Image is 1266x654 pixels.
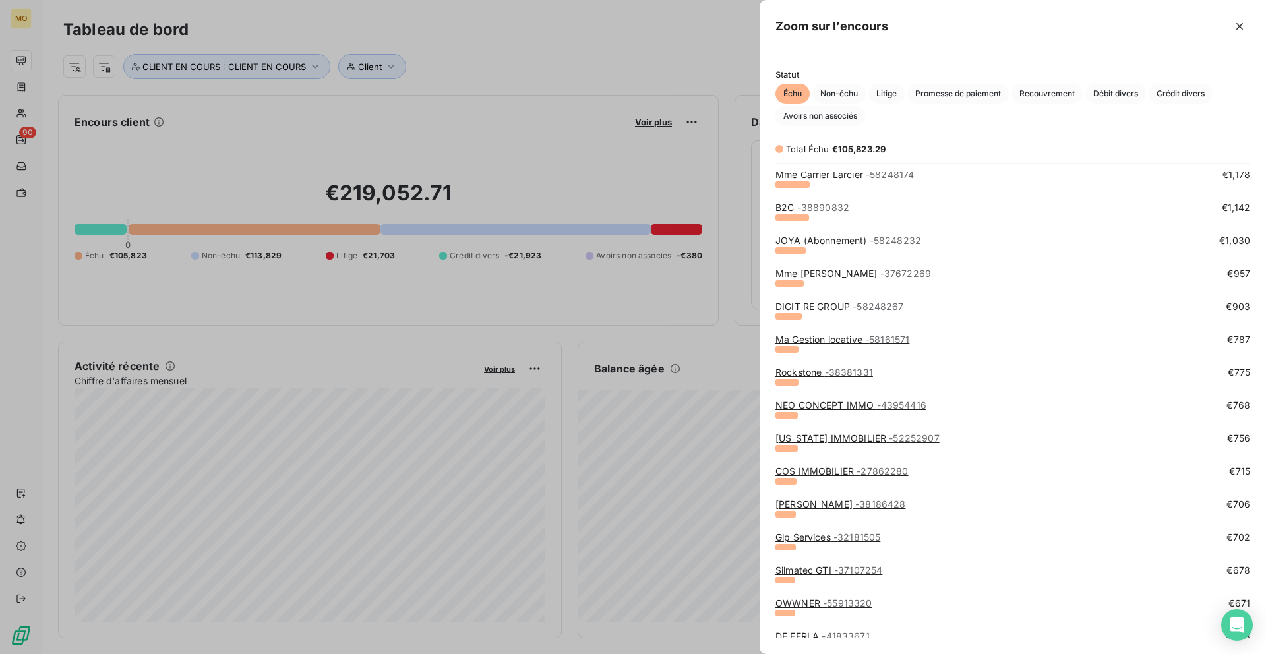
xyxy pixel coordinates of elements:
span: Total Échu [786,144,829,154]
span: - 41833671 [822,630,869,641]
a: Silmatec GTI [775,564,882,576]
span: - 37107254 [834,564,882,576]
span: €903 [1226,300,1250,313]
a: JOYA (Abonnement) [775,235,921,246]
span: - 55913320 [823,597,872,609]
a: Rockstone [775,367,873,378]
a: [US_STATE] IMMOBILIER [775,432,940,444]
a: OWWNER [775,597,872,609]
a: Mme Carrier Larcier [775,169,914,180]
h5: Zoom sur l’encours [775,17,888,36]
button: Litige [868,84,905,104]
a: [PERSON_NAME] [775,498,905,510]
span: €957 [1227,267,1250,280]
span: - 32181505 [833,531,880,543]
button: Non-échu [812,84,866,104]
span: €756 [1227,432,1250,445]
button: Échu [775,84,810,104]
button: Débit divers [1085,84,1146,104]
a: NEO CONCEPT IMMO [775,400,926,411]
span: €768 [1226,399,1250,412]
span: €702 [1226,531,1250,544]
button: Avoirs non associés [775,106,865,126]
button: Recouvrement [1011,84,1083,104]
a: DIGIT RE GROUP [775,301,904,312]
span: - 38186428 [855,498,905,510]
span: €1,030 [1219,234,1250,247]
div: Open Intercom Messenger [1221,609,1253,641]
button: Crédit divers [1149,84,1213,104]
span: - 38381331 [825,367,873,378]
span: - 38890832 [797,202,849,213]
a: Ma Gestion locative [775,334,909,345]
span: - 58161571 [865,334,909,345]
div: grid [760,172,1266,638]
span: - 58248232 [870,235,921,246]
span: €105,823.29 [832,144,886,154]
span: €787 [1227,333,1250,346]
span: €715 [1229,465,1250,478]
span: - 58248174 [866,169,914,180]
span: - 58248267 [853,301,903,312]
a: Mme [PERSON_NAME] [775,268,931,279]
a: Glp Services [775,531,880,543]
span: €1,142 [1222,201,1250,214]
span: - 43954416 [877,400,926,411]
span: - 37672269 [880,268,931,279]
span: €678 [1226,564,1250,577]
span: Statut [775,69,1250,80]
span: - 27862280 [857,465,908,477]
span: €1,178 [1222,168,1250,181]
span: €706 [1226,498,1250,511]
a: COS IMMOBILIER [775,465,909,477]
span: €671 [1228,597,1250,610]
a: DE FERLA [775,630,870,641]
button: Promesse de paiement [907,84,1009,104]
a: B2C [775,202,849,213]
span: €775 [1228,366,1250,379]
span: - 52252907 [889,432,939,444]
